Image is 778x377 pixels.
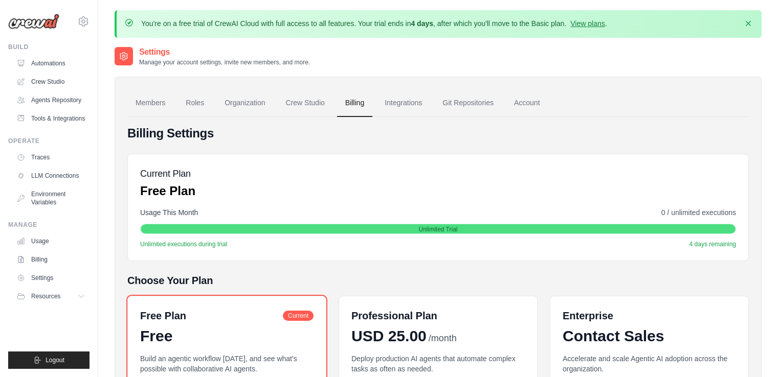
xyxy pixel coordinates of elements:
[12,168,90,184] a: LLM Connections
[418,225,457,233] span: Unlimited Trial
[563,309,736,323] h6: Enterprise
[351,327,427,345] span: USD 25.00
[140,327,314,345] div: Free
[563,354,736,374] p: Accelerate and scale Agentic AI adoption across the organization.
[140,309,186,323] h6: Free Plan
[12,55,90,72] a: Automations
[351,309,437,323] h6: Professional Plan
[661,207,736,218] span: 0 / unlimited executions
[12,149,90,166] a: Traces
[563,327,736,345] div: Contact Sales
[8,14,59,29] img: Logo
[351,354,525,374] p: Deploy production AI agents that automate complex tasks as often as needed.
[12,110,90,127] a: Tools & Integrations
[570,19,605,28] a: View plans
[434,89,502,117] a: Git Repositories
[337,89,372,117] a: Billing
[12,186,90,210] a: Environment Variables
[46,356,64,364] span: Logout
[8,137,90,145] div: Operate
[12,288,90,304] button: Resources
[429,332,457,345] span: /month
[690,240,736,248] span: 4 days remaining
[127,125,749,142] h4: Billing Settings
[12,92,90,108] a: Agents Repository
[12,74,90,90] a: Crew Studio
[139,46,310,58] h2: Settings
[283,311,314,321] span: Current
[140,354,314,374] p: Build an agentic workflow [DATE], and see what's possible with collaborative AI agents.
[8,43,90,51] div: Build
[12,270,90,286] a: Settings
[506,89,548,117] a: Account
[140,207,198,218] span: Usage This Month
[127,273,749,288] h5: Choose Your Plan
[31,292,60,300] span: Resources
[12,233,90,249] a: Usage
[376,89,430,117] a: Integrations
[141,18,607,29] p: You're on a free trial of CrewAI Cloud with full access to all features. Your trial ends in , aft...
[140,240,227,248] span: Unlimited executions during trial
[8,221,90,229] div: Manage
[216,89,273,117] a: Organization
[411,19,433,28] strong: 4 days
[12,251,90,268] a: Billing
[278,89,333,117] a: Crew Studio
[140,167,195,181] h5: Current Plan
[139,58,310,66] p: Manage your account settings, invite new members, and more.
[8,351,90,369] button: Logout
[140,183,195,199] p: Free Plan
[177,89,212,117] a: Roles
[127,89,173,117] a: Members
